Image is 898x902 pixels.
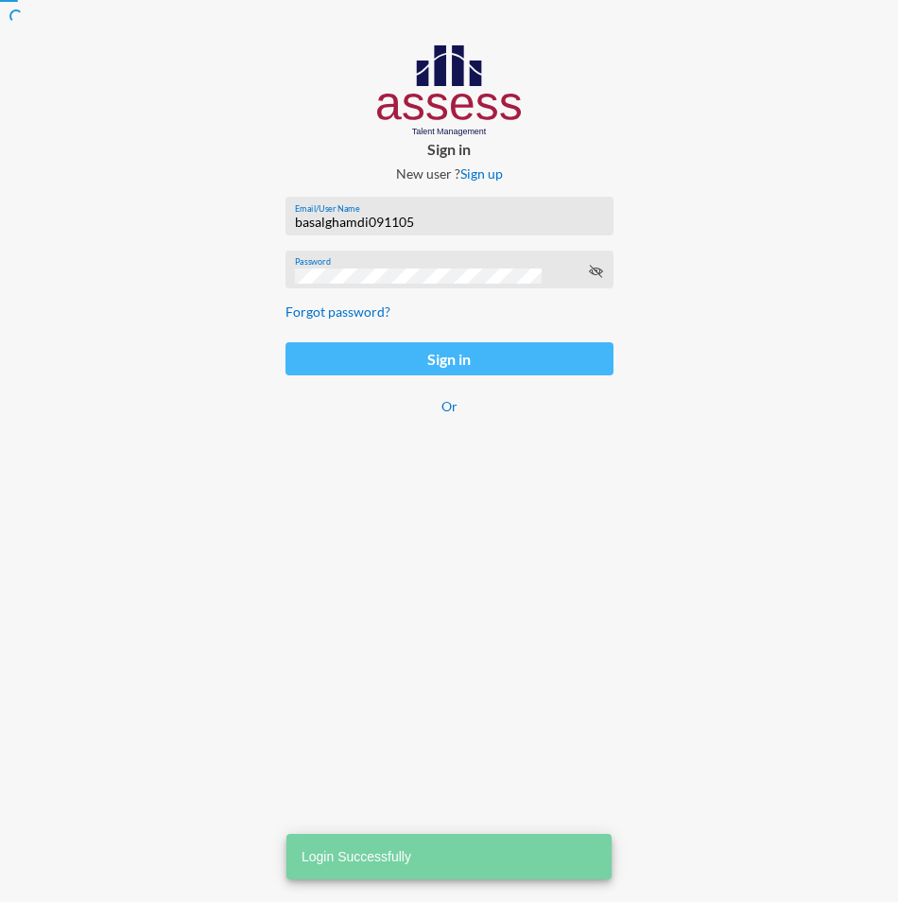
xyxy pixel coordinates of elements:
span: Login Successfully [302,847,411,866]
p: Sign in [270,140,629,158]
p: Or [285,398,613,414]
img: AssessLogoo.svg [377,45,522,136]
a: Sign up [460,165,503,182]
button: Sign in [285,342,613,375]
input: Email/User Name [295,215,603,230]
p: New user ? [270,165,629,182]
a: Forgot password? [285,304,390,320]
